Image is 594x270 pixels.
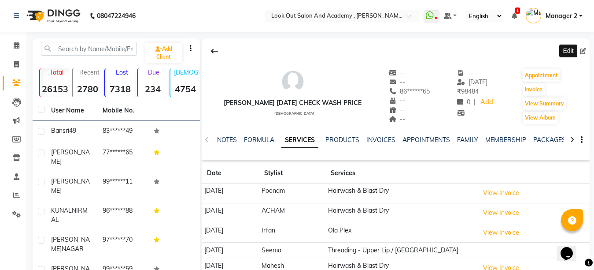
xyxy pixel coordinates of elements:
a: FORMULA [244,136,274,144]
img: logo [22,4,83,28]
button: Invoice [523,83,545,96]
span: -- [389,69,406,77]
iframe: chat widget [557,235,585,261]
span: 0 [457,98,470,106]
a: Add Client [145,43,182,63]
span: 98484 [457,87,479,95]
span: KUNAL [51,206,72,214]
td: [DATE] [202,184,259,203]
td: Hairwash & Blast Dry [325,203,476,223]
th: Mobile No. [97,101,149,121]
a: MEMBERSHIP [485,136,526,144]
strong: 2780 [73,83,103,94]
strong: 4754 [170,83,200,94]
a: APPOINTMENTS [402,136,450,144]
div: Back to Client [205,43,224,60]
img: avatar [280,68,306,95]
td: [DATE] [202,223,259,243]
td: Threading - Upper Lip / [GEOGRAPHIC_DATA] [325,243,476,258]
th: Stylist [259,163,325,184]
td: Hairwash & Blast Dry [325,184,476,203]
a: FAMILY [457,136,478,144]
p: Due [140,68,168,76]
p: [DEMOGRAPHIC_DATA] [174,68,200,76]
span: [PERSON_NAME] [51,236,90,253]
td: Ola Plex [325,223,476,243]
th: Date [202,163,259,184]
button: View Album [523,112,558,124]
span: [PERSON_NAME] [51,148,90,165]
button: Appointment [523,69,560,82]
span: | [474,97,476,107]
a: 1 [512,12,517,20]
td: [DATE] [202,203,259,223]
span: 1 [515,7,520,14]
a: SERVICES [281,132,318,148]
a: INVOICES [366,136,395,144]
b: 08047224946 [97,4,136,28]
td: [DATE] [202,243,259,258]
td: Seema [259,243,325,258]
button: View Invoice [479,206,523,220]
span: [PERSON_NAME] [51,177,90,195]
a: PACKAGES [533,136,566,144]
span: -- [457,69,474,77]
strong: 7318 [105,83,135,94]
span: Bansri49 [51,127,76,135]
a: PRODUCTS [325,136,359,144]
span: -- [389,115,406,123]
span: -- [389,97,406,105]
button: View Invoice [479,226,523,240]
p: Total [44,68,70,76]
th: Services [325,163,476,184]
span: ₹ [457,87,461,95]
strong: 26153 [40,83,70,94]
span: [DEMOGRAPHIC_DATA] [274,111,314,116]
span: [DATE] [457,78,487,86]
td: Poonam [259,184,325,203]
input: Search by Name/Mobile/Email/Code [41,42,137,56]
img: Manager 2 [526,8,541,23]
div: Edit [559,45,577,57]
a: NOTES [217,136,237,144]
span: Manager 2 [546,11,577,21]
td: ACHAM [259,203,325,223]
td: Irfan [259,223,325,243]
a: Add [479,96,494,109]
p: Recent [76,68,103,76]
button: View Invoice [479,186,523,200]
th: User Name [46,101,97,121]
span: NAGAR [62,245,84,253]
span: -- [389,78,406,86]
div: [PERSON_NAME] [DATE] CHECK WASH PRICE [224,98,362,108]
strong: 234 [138,83,168,94]
span: -- [389,106,406,114]
p: Lost [109,68,135,76]
button: View Summary [523,97,566,110]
